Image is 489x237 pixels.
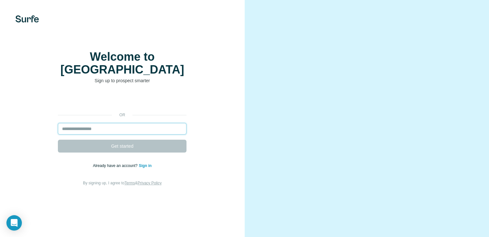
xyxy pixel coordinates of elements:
a: Privacy Policy [138,181,162,185]
p: or [112,112,132,118]
img: Surfe's logo [15,15,39,22]
a: Sign in [139,163,152,168]
h1: Welcome to [GEOGRAPHIC_DATA] [58,50,186,76]
p: Sign up to prospect smarter [58,77,186,84]
span: Already have an account? [93,163,139,168]
a: Terms [124,181,135,185]
span: By signing up, I agree to & [83,181,162,185]
iframe: Schaltfläche „Über Google anmelden“ [55,93,190,108]
div: Open Intercom Messenger [6,215,22,231]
